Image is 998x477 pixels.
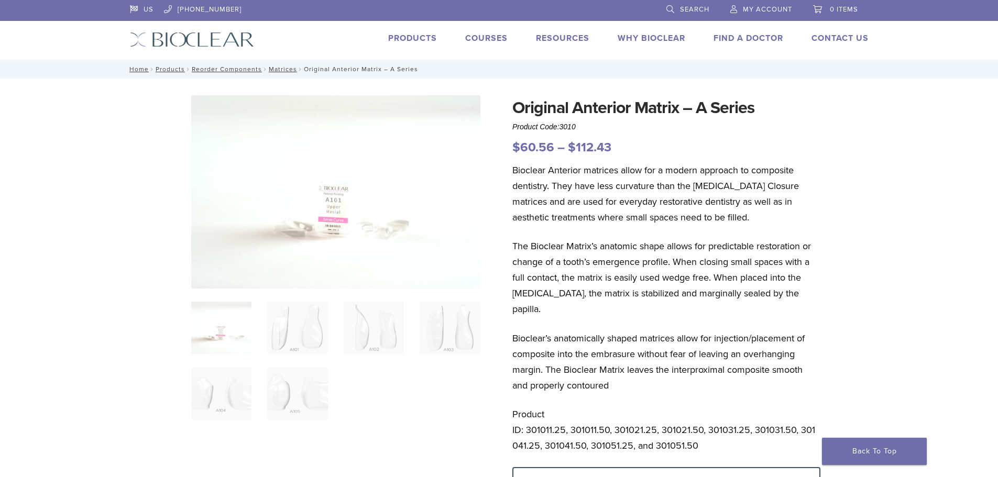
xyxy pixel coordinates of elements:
img: Original Anterior Matrix - A Series - Image 6 [267,368,327,420]
h1: Original Anterior Matrix – A Series [512,95,820,120]
a: Contact Us [811,33,869,43]
span: Search [680,5,709,14]
span: / [185,66,192,72]
p: The Bioclear Matrix’s anatomic shape allows for predictable restoration or change of a tooth’s em... [512,238,820,317]
a: Back To Top [822,438,927,465]
bdi: 112.43 [568,140,611,155]
span: / [297,66,304,72]
img: Original Anterior Matrix - A Series - Image 4 [420,302,480,354]
a: Products [156,65,185,73]
img: Original Anterior Matrix - A Series - Image 3 [344,302,404,354]
bdi: 60.56 [512,140,554,155]
a: Find A Doctor [714,33,783,43]
nav: Original Anterior Matrix – A Series [122,60,876,79]
img: Anterior Original A Series Matrices [191,95,480,289]
span: $ [568,140,576,155]
a: Home [126,65,149,73]
a: Why Bioclear [618,33,685,43]
p: Product ID: 301011.25, 301011.50, 301021.25, 301021.50, 301031.25, 301031.50, 301041.25, 301041.5... [512,406,820,453]
span: 3010 [560,123,576,131]
span: $ [512,140,520,155]
a: Resources [536,33,589,43]
span: My Account [743,5,792,14]
a: Matrices [269,65,297,73]
img: Anterior-Original-A-Series-Matrices-324x324.jpg [191,302,251,354]
p: Bioclear’s anatomically shaped matrices allow for injection/placement of composite into the embra... [512,330,820,393]
span: – [557,140,565,155]
img: Bioclear [130,32,254,47]
a: Products [388,33,437,43]
a: Courses [465,33,508,43]
span: 0 items [830,5,858,14]
p: Bioclear Anterior matrices allow for a modern approach to composite dentistry. They have less cur... [512,162,820,225]
span: Product Code: [512,123,576,131]
a: Reorder Components [192,65,262,73]
img: Original Anterior Matrix - A Series - Image 5 [191,368,251,420]
span: / [149,66,156,72]
img: Original Anterior Matrix - A Series - Image 2 [267,302,327,354]
span: / [262,66,269,72]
